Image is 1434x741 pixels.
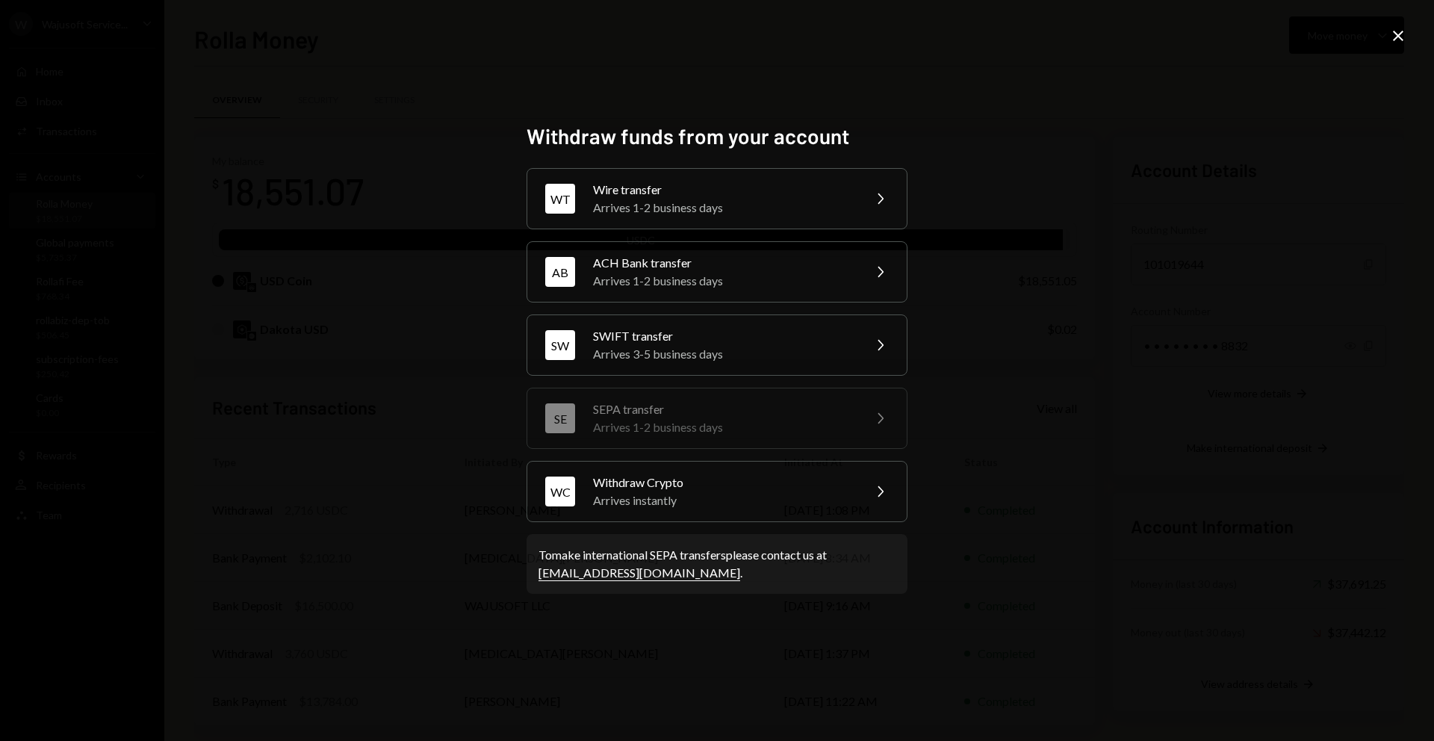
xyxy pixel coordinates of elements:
[527,388,907,449] button: SESEPA transferArrives 1-2 business days
[593,181,853,199] div: Wire transfer
[545,403,575,433] div: SE
[593,400,853,418] div: SEPA transfer
[593,327,853,345] div: SWIFT transfer
[593,272,853,290] div: Arrives 1-2 business days
[527,461,907,522] button: WCWithdraw CryptoArrives instantly
[538,565,740,581] a: [EMAIL_ADDRESS][DOMAIN_NAME]
[545,330,575,360] div: SW
[593,418,853,436] div: Arrives 1-2 business days
[545,477,575,506] div: WC
[593,345,853,363] div: Arrives 3-5 business days
[527,168,907,229] button: WTWire transferArrives 1-2 business days
[545,257,575,287] div: AB
[593,254,853,272] div: ACH Bank transfer
[527,122,907,151] h2: Withdraw funds from your account
[593,199,853,217] div: Arrives 1-2 business days
[527,241,907,303] button: ABACH Bank transferArrives 1-2 business days
[545,184,575,214] div: WT
[593,492,853,509] div: Arrives instantly
[593,474,853,492] div: Withdraw Crypto
[538,546,896,582] div: To make international SEPA transfers please contact us at .
[527,314,907,376] button: SWSWIFT transferArrives 3-5 business days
